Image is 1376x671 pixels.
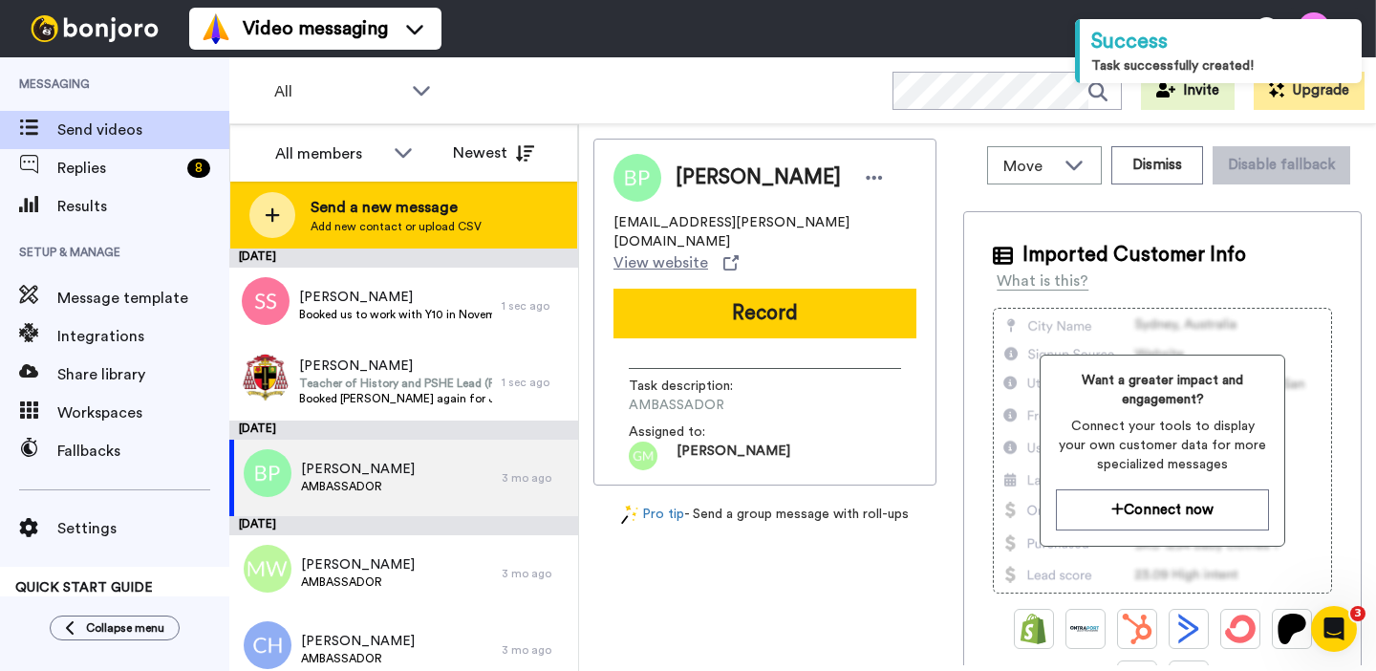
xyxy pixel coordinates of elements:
[629,442,657,470] img: gm.png
[244,449,291,497] img: bp.png
[57,195,229,218] span: Results
[997,270,1088,292] div: What is this?
[621,505,638,525] img: magic-wand.svg
[629,396,810,415] span: AMBASSADOR
[57,401,229,424] span: Workspaces
[621,505,684,525] a: Pro tip
[299,357,493,376] span: [PERSON_NAME]
[229,516,578,535] div: [DATE]
[613,289,916,338] button: Record
[1173,614,1204,644] img: ActiveCampaign
[243,15,388,42] span: Video messaging
[187,159,210,178] div: 8
[1070,614,1101,644] img: Ontraport
[301,651,415,666] span: AMBASSADOR
[57,325,229,348] span: Integrations
[439,134,548,172] button: Newest
[613,251,708,274] span: View website
[502,566,569,581] div: 3 mo ago
[1056,371,1269,409] span: Want a greater impact and engagement?
[1056,417,1269,474] span: Connect your tools to display your own customer data for more specialized messages
[502,470,569,486] div: 3 mo ago
[502,642,569,658] div: 3 mo ago
[1019,614,1049,644] img: Shopify
[275,142,384,165] div: All members
[229,249,578,268] div: [DATE]
[299,307,492,322] span: Booked us to work with Y10 in November for 3rd year in a row
[311,219,482,234] span: Add new contact or upload CSV
[23,15,166,42] img: bj-logo-header-white.svg
[299,376,493,391] span: Teacher of History and PSHE Lead (Part-time)
[1091,27,1350,56] div: Success
[301,574,415,590] span: AMBASSADOR
[57,287,229,310] span: Message template
[1091,56,1350,76] div: Task successfully created!
[242,277,290,325] img: avatar
[229,421,578,440] div: [DATE]
[629,422,763,442] span: Assigned to:
[86,620,164,636] span: Collapse menu
[57,440,229,463] span: Fallbacks
[502,298,569,314] div: 1 sec ago
[57,517,229,540] span: Settings
[274,80,402,103] span: All
[57,363,229,386] span: Share library
[57,119,229,141] span: Send videos
[299,391,493,406] span: Booked [PERSON_NAME] again for July for Year 9 - 3rd year in a row now
[301,479,415,494] span: AMBASSADOR
[1254,72,1365,110] button: Upgrade
[1277,614,1307,644] img: Patreon
[1213,146,1350,184] button: Disable fallback
[301,632,415,651] span: [PERSON_NAME]
[1022,241,1246,270] span: Imported Customer Info
[676,163,841,192] span: [PERSON_NAME]
[1141,72,1235,110] button: Invite
[613,251,739,274] a: View website
[57,157,180,180] span: Replies
[242,354,290,401] img: 38af8fac-f340-4a55-8af3-e8d809b34fed.jpg
[299,288,492,307] span: [PERSON_NAME]
[1350,606,1365,621] span: 3
[502,375,569,390] div: 1 sec ago
[1122,614,1152,644] img: Hubspot
[1056,489,1269,530] button: Connect now
[629,377,763,396] span: Task description :
[301,460,415,479] span: [PERSON_NAME]
[201,13,231,44] img: vm-color.svg
[244,545,291,593] img: mw.png
[593,505,936,525] div: - Send a group message with roll-ups
[311,196,482,219] span: Send a new message
[1111,146,1203,184] button: Dismiss
[613,154,661,202] img: Image of Ben Pearce
[15,581,153,595] span: QUICK START GUIDE
[244,621,291,669] img: ch.png
[301,555,415,574] span: [PERSON_NAME]
[677,442,790,470] span: [PERSON_NAME]
[613,213,916,251] span: [EMAIL_ADDRESS][PERSON_NAME][DOMAIN_NAME]
[1225,614,1256,644] img: ConvertKit
[1311,606,1357,652] iframe: Intercom live chat
[50,616,180,640] button: Collapse menu
[1003,155,1055,178] span: Move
